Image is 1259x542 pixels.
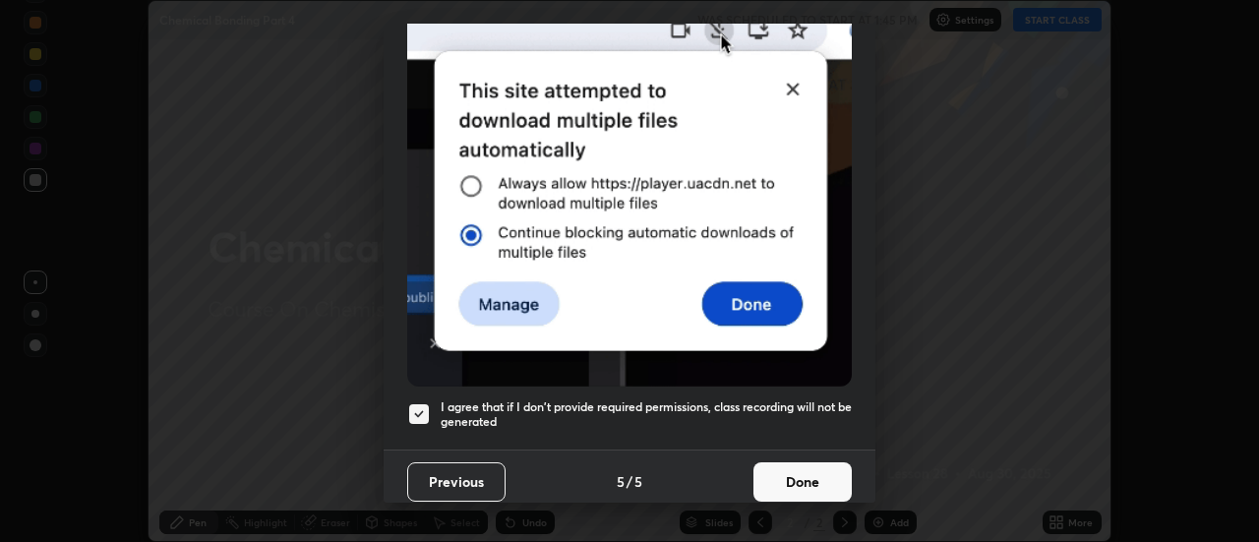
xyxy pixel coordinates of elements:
h4: 5 [634,471,642,492]
h5: I agree that if I don't provide required permissions, class recording will not be generated [441,399,852,430]
h4: 5 [617,471,625,492]
h4: / [627,471,632,492]
button: Previous [407,462,506,502]
button: Done [753,462,852,502]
